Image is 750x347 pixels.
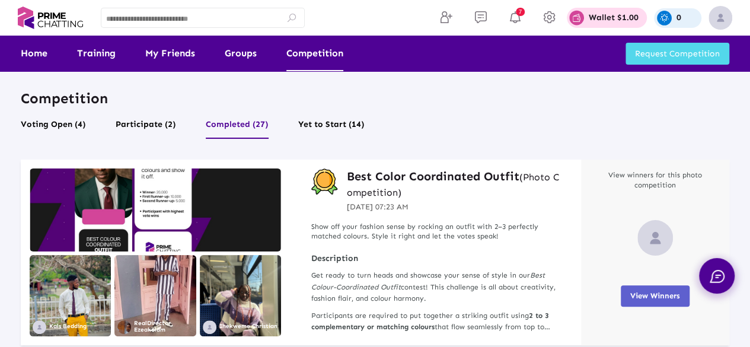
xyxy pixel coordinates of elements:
[30,255,111,336] img: IMGWA1754679698752.jpg
[117,320,131,334] img: ad2Ew094.png
[710,270,725,283] img: chat.svg
[621,285,690,307] button: View Winners
[286,36,343,71] a: Competition
[21,116,86,139] button: Voting Open (4)
[298,116,365,139] button: Yet to Start (14)
[311,310,563,333] p: Participants are required to put together a striking outfit using that flow seamlessly from top t...
[311,168,338,195] img: competition-badge.svg
[219,323,277,330] p: Ihekweme Christian
[637,220,673,256] img: no_profile_image.svg
[676,14,681,22] p: 0
[602,170,708,190] p: View winners for this photo competition
[625,43,729,65] button: Request Competition
[114,255,196,336] img: FBIMG1752725896436.jpg
[21,36,47,71] a: Home
[311,270,563,304] p: Get ready to turn heads and showcase your sense of style in our contest! This challenge is all ab...
[21,89,729,107] p: Competition
[630,291,680,300] span: View Winners
[347,201,563,213] p: [DATE] 07:23 AM
[116,116,176,139] button: Participate (2)
[134,320,196,333] p: RealDirector Ezeakolam
[49,323,87,330] p: Kals Bedding
[33,320,46,334] img: no_profile_image.svg
[77,36,116,71] a: Training
[708,6,732,30] img: img
[203,320,216,334] img: no_profile_image.svg
[311,253,563,264] strong: Description
[347,168,563,199] h3: Best Color Coordinated Outfit
[200,255,281,336] img: 1754644820916.jpg
[347,168,563,199] a: Best Color Coordinated Outfit(Photo Competition)
[311,271,545,291] i: Best Colour-Coordinated Outfit
[18,4,83,32] img: logo
[516,8,525,16] span: 7
[206,116,269,139] button: Completed (27)
[30,168,281,252] img: compititionbanner1750486994-x4JFu.jpg
[145,36,195,71] a: My Friends
[311,222,563,242] p: Show off your fashion sense by rocking an outfit with 2–3 perfectly matched colours. Style it rig...
[635,49,720,59] span: Request Competition
[589,14,639,22] p: Wallet $1.00
[225,36,257,71] a: Groups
